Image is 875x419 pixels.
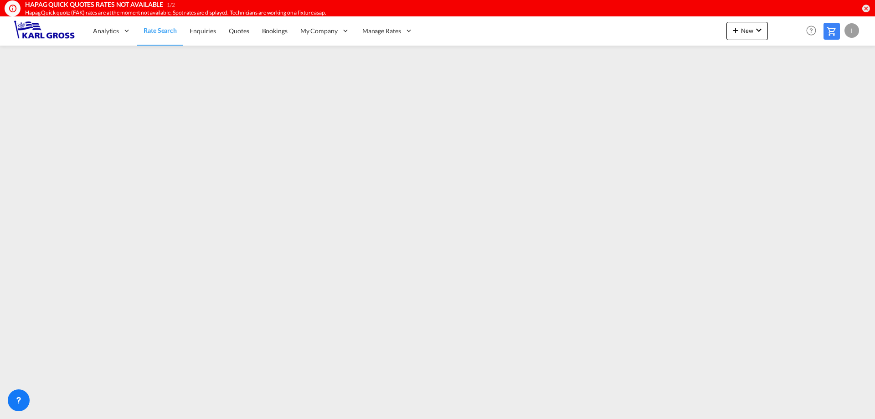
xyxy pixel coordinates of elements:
[753,25,764,36] md-icon: icon-chevron-down
[730,25,741,36] md-icon: icon-plus 400-fg
[144,26,177,34] span: Rate Search
[229,27,249,35] span: Quotes
[8,4,17,13] md-icon: icon-information-outline
[25,9,741,17] div: Hapag Quick quote (FAK) rates are at the moment not available, Spot rates are displayed. Technici...
[803,23,824,39] div: Help
[262,27,288,35] span: Bookings
[844,23,859,38] div: I
[362,26,401,36] span: Manage Rates
[356,16,419,46] div: Manage Rates
[861,4,870,13] button: icon-close-circle
[256,16,294,46] a: Bookings
[222,16,255,46] a: Quotes
[14,21,75,41] img: 3269c73066d711f095e541db4db89301.png
[294,16,356,46] div: My Company
[87,16,137,46] div: Analytics
[137,16,183,46] a: Rate Search
[730,27,764,34] span: New
[726,22,768,40] button: icon-plus 400-fgNewicon-chevron-down
[167,1,175,9] div: 1/2
[190,27,216,35] span: Enquiries
[803,23,819,38] span: Help
[183,16,222,46] a: Enquiries
[93,26,119,36] span: Analytics
[300,26,338,36] span: My Company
